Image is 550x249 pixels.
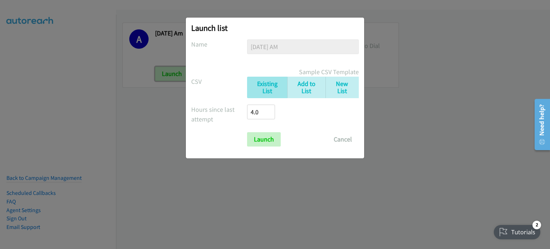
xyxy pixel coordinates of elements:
[327,132,359,147] button: Cancel
[489,218,545,244] iframe: Checklist
[247,77,287,99] a: Existing List
[299,67,359,77] a: Sample CSV Template
[247,132,281,147] input: Launch
[287,77,325,99] a: Add to List
[191,77,247,86] label: CSV
[191,105,247,124] label: Hours since last attempt
[325,77,359,99] a: New List
[191,23,359,33] h2: Launch list
[191,39,247,49] label: Name
[530,96,550,153] iframe: Resource Center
